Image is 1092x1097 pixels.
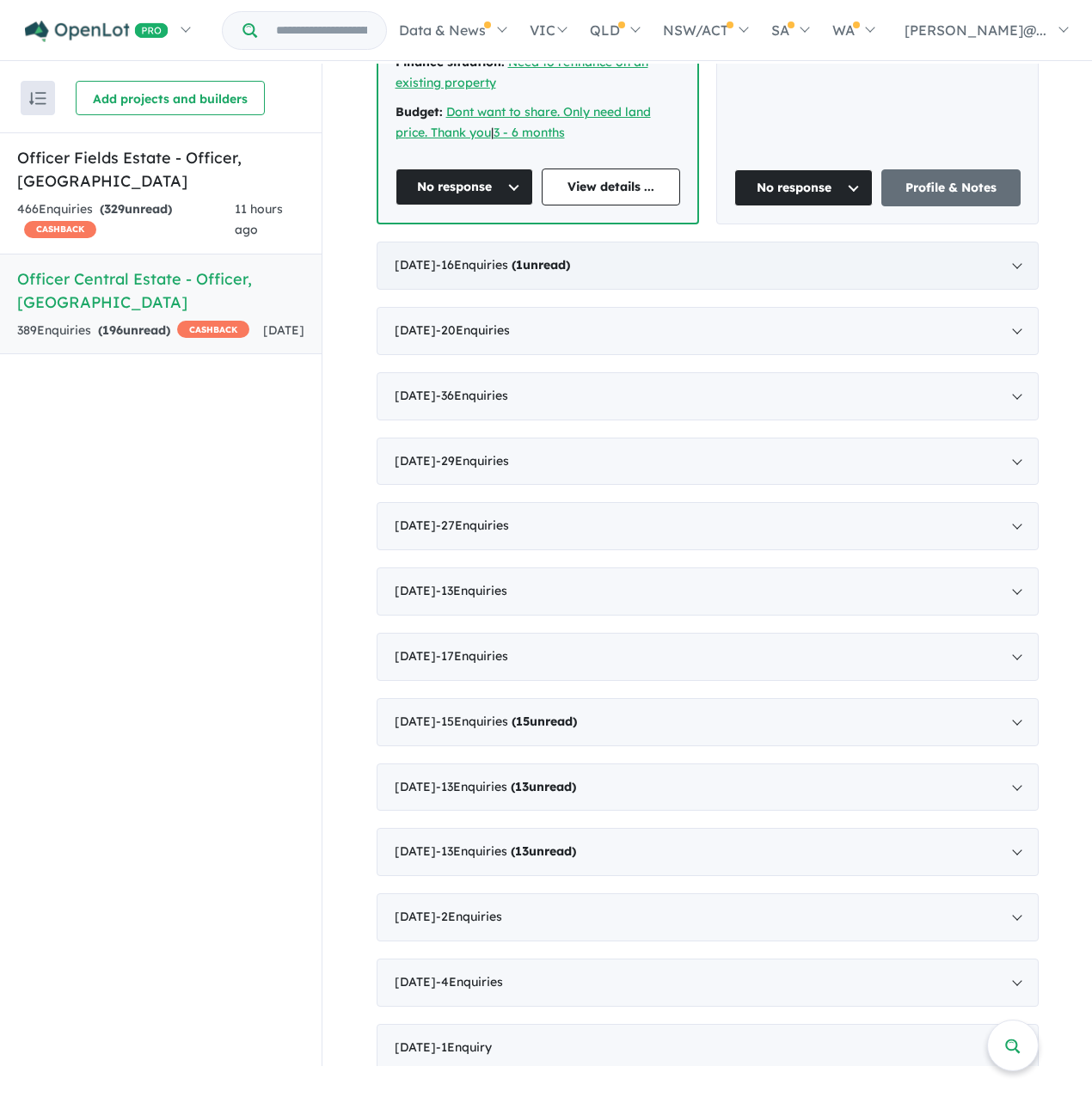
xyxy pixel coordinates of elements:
span: - 4 Enquir ies [436,974,503,990]
div: [DATE] [377,698,1039,746]
span: - 13 Enquir ies [436,779,576,794]
div: [DATE] [377,959,1039,1007]
span: - 13 Enquir ies [436,843,576,859]
div: [DATE] [377,307,1039,355]
span: 329 [104,201,125,217]
strong: ( unread) [100,201,172,217]
img: Openlot PRO Logo White [25,21,169,42]
div: | [396,102,680,144]
span: - 36 Enquir ies [436,388,508,403]
button: No response [734,169,874,206]
span: - 15 Enquir ies [436,714,577,729]
div: [DATE] [377,372,1039,420]
span: - 29 Enquir ies [436,453,509,469]
div: 389 Enquir ies [17,321,249,341]
span: - 20 Enquir ies [436,322,510,338]
a: Dont want to share. Only need land price. Thank you [396,104,651,140]
span: CASHBACK [177,321,249,338]
a: View details ... [542,169,680,205]
span: 15 [516,714,530,729]
button: No response [396,169,534,205]
strong: ( unread) [511,843,576,859]
span: - 2 Enquir ies [436,909,502,924]
div: [DATE] [377,633,1039,681]
span: [PERSON_NAME]@... [905,21,1046,39]
div: [DATE] [377,502,1039,550]
input: Try estate name, suburb, builder or developer [261,12,383,49]
div: [DATE] [377,242,1039,290]
strong: ( unread) [511,779,576,794]
div: [DATE] [377,828,1039,876]
span: [DATE] [263,322,304,338]
span: 13 [515,843,529,859]
span: - 27 Enquir ies [436,518,509,533]
span: 13 [515,779,529,794]
div: 466 Enquir ies [17,199,235,241]
button: Add projects and builders [76,81,265,115]
span: - 13 Enquir ies [436,583,507,598]
span: 196 [102,322,123,338]
span: 1 [516,257,523,273]
div: [DATE] [377,893,1039,941]
strong: ( unread) [512,714,577,729]
div: [DATE] [377,763,1039,812]
h5: Officer Fields Estate - Officer , [GEOGRAPHIC_DATA] [17,146,304,193]
strong: ( unread) [512,257,570,273]
a: Profile & Notes [881,169,1021,206]
span: - 17 Enquir ies [436,648,508,664]
span: CASHBACK [24,221,96,238]
div: [DATE] [377,438,1039,486]
div: [DATE] [377,567,1039,616]
h5: Officer Central Estate - Officer , [GEOGRAPHIC_DATA] [17,267,304,314]
strong: Budget: [396,104,443,120]
span: - 16 Enquir ies [436,257,570,273]
a: Need to refinance on an existing property [396,54,648,90]
a: 3 - 6 months [494,125,565,140]
span: 11 hours ago [235,201,283,237]
img: sort.svg [29,92,46,105]
span: - 1 Enquir y [436,1039,492,1055]
div: [DATE] [377,1024,1039,1072]
strong: ( unread) [98,322,170,338]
